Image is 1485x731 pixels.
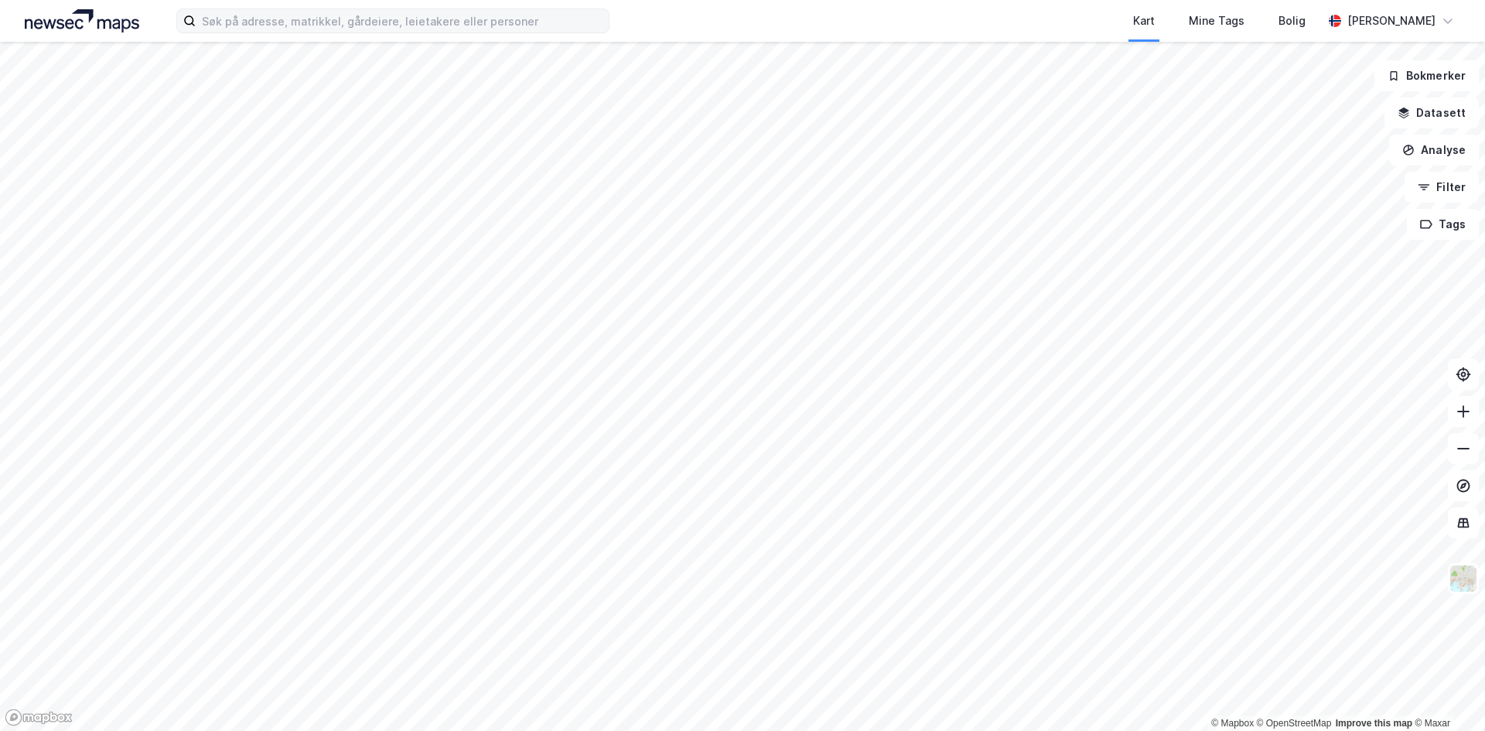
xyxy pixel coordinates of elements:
div: Kart [1133,12,1155,30]
div: [PERSON_NAME] [1347,12,1435,30]
img: logo.a4113a55bc3d86da70a041830d287a7e.svg [25,9,139,32]
div: Bolig [1278,12,1306,30]
iframe: Chat Widget [1408,657,1485,731]
div: Mine Tags [1189,12,1244,30]
input: Søk på adresse, matrikkel, gårdeiere, leietakere eller personer [196,9,609,32]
